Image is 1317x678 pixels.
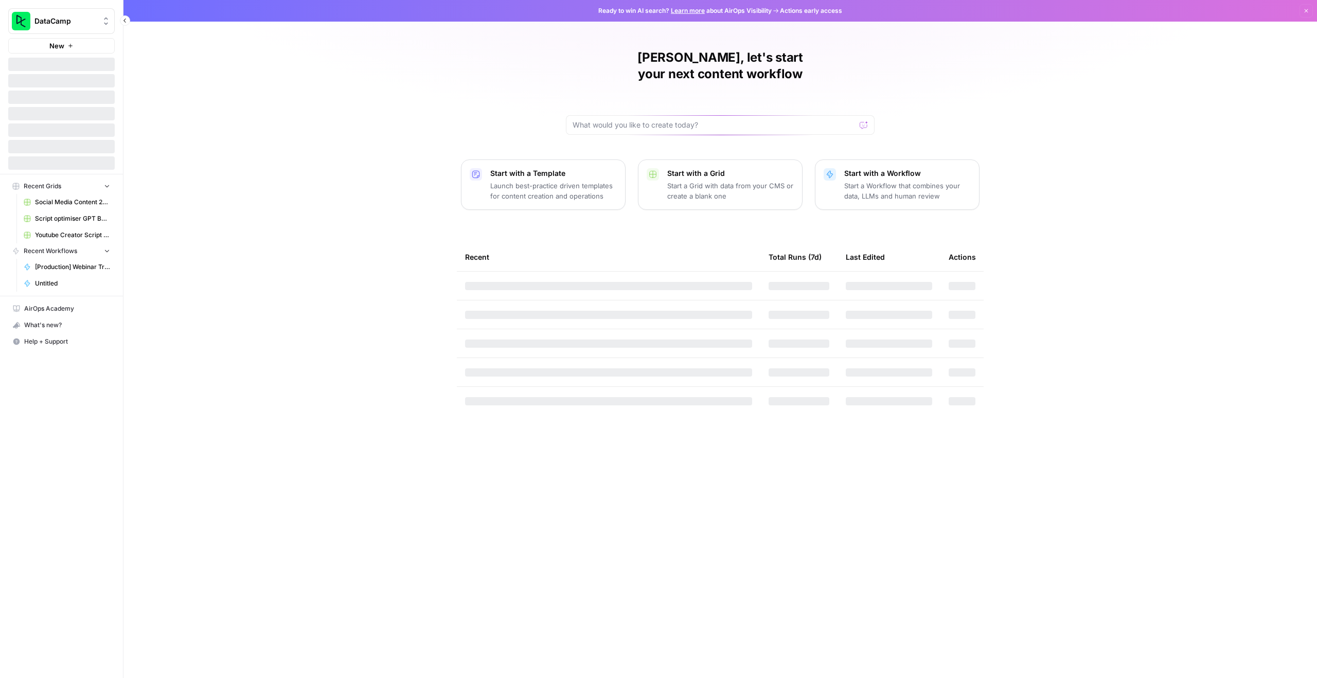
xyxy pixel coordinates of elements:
input: What would you like to create today? [573,120,856,130]
button: Workspace: DataCamp [8,8,115,34]
a: AirOps Academy [8,300,115,317]
span: Help + Support [24,337,110,346]
p: Start with a Workflow [844,168,971,179]
span: Social Media Content 2025 [35,198,110,207]
a: Youtube Creator Script Optimisations [19,227,115,243]
span: Recent Workflows [24,246,77,256]
h1: [PERSON_NAME], let's start your next content workflow [566,49,875,82]
span: Untitled [35,279,110,288]
img: DataCamp Logo [12,12,30,30]
p: Start a Workflow that combines your data, LLMs and human review [844,181,971,201]
button: Help + Support [8,333,115,350]
a: Script optimiser GPT Build V2 Grid [19,210,115,227]
p: Start with a Template [490,168,617,179]
span: DataCamp [34,16,97,26]
div: Actions [949,243,976,271]
button: New [8,38,115,53]
span: New [49,41,64,51]
button: Start with a WorkflowStart a Workflow that combines your data, LLMs and human review [815,159,980,210]
div: Total Runs (7d) [769,243,822,271]
button: Recent Workflows [8,243,115,259]
span: Recent Grids [24,182,61,191]
span: Script optimiser GPT Build V2 Grid [35,214,110,223]
div: Last Edited [846,243,885,271]
p: Launch best-practice driven templates for content creation and operations [490,181,617,201]
p: Start a Grid with data from your CMS or create a blank one [667,181,794,201]
span: Youtube Creator Script Optimisations [35,230,110,240]
a: Untitled [19,275,115,292]
a: [Production] Webinar Transcription and Summary ([PERSON_NAME]) [19,259,115,275]
button: Start with a GridStart a Grid with data from your CMS or create a blank one [638,159,803,210]
div: Recent [465,243,752,271]
span: [Production] Webinar Transcription and Summary ([PERSON_NAME]) [35,262,110,272]
button: What's new? [8,317,115,333]
span: Actions early access [780,6,842,15]
p: Start with a Grid [667,168,794,179]
span: Ready to win AI search? about AirOps Visibility [598,6,772,15]
div: What's new? [9,317,114,333]
button: Start with a TemplateLaunch best-practice driven templates for content creation and operations [461,159,626,210]
a: Learn more [671,7,705,14]
span: AirOps Academy [24,304,110,313]
a: Social Media Content 2025 [19,194,115,210]
button: Recent Grids [8,179,115,194]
